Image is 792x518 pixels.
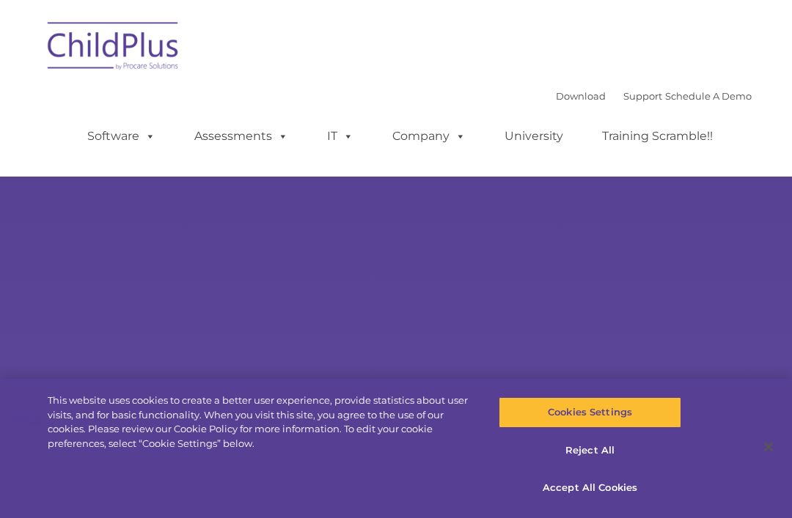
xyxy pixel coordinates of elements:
a: Schedule A Demo [665,90,752,102]
a: Company [378,122,480,151]
a: Support [623,90,662,102]
button: Reject All [499,435,681,466]
a: Assessments [180,122,303,151]
a: Software [73,122,170,151]
img: ChildPlus by Procare Solutions [40,12,187,85]
font: | [556,90,752,102]
a: Training Scramble!! [587,122,727,151]
a: University [490,122,578,151]
button: Close [752,431,785,463]
a: Download [556,90,606,102]
a: IT [312,122,368,151]
button: Accept All Cookies [499,473,681,503]
div: This website uses cookies to create a better user experience, provide statistics about user visit... [48,393,475,451]
button: Cookies Settings [499,397,681,428]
